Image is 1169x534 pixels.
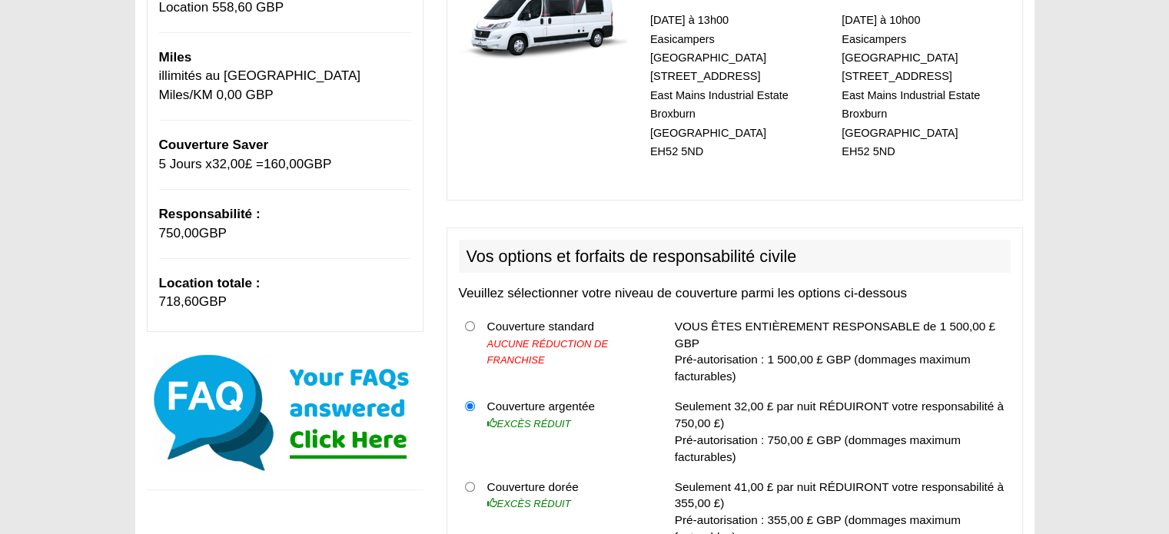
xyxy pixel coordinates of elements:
font: Easicampers [GEOGRAPHIC_DATA] [842,33,958,64]
font: Easicampers [GEOGRAPHIC_DATA] [650,33,766,64]
font: Location totale : [159,276,261,290]
font: AUCUNE RÉDUCTION DE FRANCHISE [487,338,608,367]
font: Couverture standard [487,320,594,333]
font: Seulement 32,00 £ par nuit RÉDUIRONT votre responsabilité à 750,00 £) [675,400,1004,430]
font: Couverture argentée [487,400,595,413]
font: [GEOGRAPHIC_DATA] [842,127,958,139]
font: illimités au [GEOGRAPHIC_DATA] Miles/KM 0,00 GBP [159,68,360,101]
font: Miles [159,50,192,65]
font: Seulement 41,00 £ par nuit RÉDUIRONT votre responsabilité à 355,00 £) [675,480,1004,510]
font: [DATE] à 10h00 [842,14,920,26]
font: [STREET_ADDRESS] [650,70,761,82]
font: [DATE] à 13h00 [650,14,729,26]
font: EXCÈS RÉDUIT [497,418,571,430]
font: Veuillez sélectionner votre niveau de couverture parmi les options ci-dessous [459,286,907,300]
font: Broxburn [842,108,887,120]
font: 160,00 [264,157,304,171]
font: Couverture dorée [487,480,579,493]
font: 750,00 [159,226,199,240]
font: Pré-autorisation : 750,00 £ GBP (dommages maximum facturables) [675,433,961,463]
font: EH52 5ND [842,145,895,158]
img: Cliquez ici pour accéder à nos FAQ les plus courantes [147,351,423,474]
font: 32,00 [212,157,245,171]
font: Responsabilité : [159,207,261,221]
font: EH52 5ND [650,145,703,158]
font: [GEOGRAPHIC_DATA] [650,127,766,139]
font: Broxburn [650,108,696,120]
font: EXCÈS RÉDUIT [497,498,571,509]
font: £ = [245,157,264,171]
font: GBP [304,157,331,171]
font: GBP [199,294,227,309]
font: GBP [199,226,227,240]
font: Vos options et forfaits de responsabilité civile [467,247,797,266]
font: East Mains Industrial Estate [650,89,789,101]
font: 718,60 [159,294,199,309]
font: East Mains Industrial Estate [842,89,980,101]
font: [STREET_ADDRESS] [842,70,952,82]
font: VOUS ÊTES ENTIÈREMENT RESPONSABLE de 1 500,00 £ GBP [675,320,995,350]
font: Couverture Saver [159,138,269,152]
font: Pré-autorisation : 1 500,00 £ GBP (dommages maximum facturables) [675,353,971,383]
font: 5 Jours x [159,157,212,171]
